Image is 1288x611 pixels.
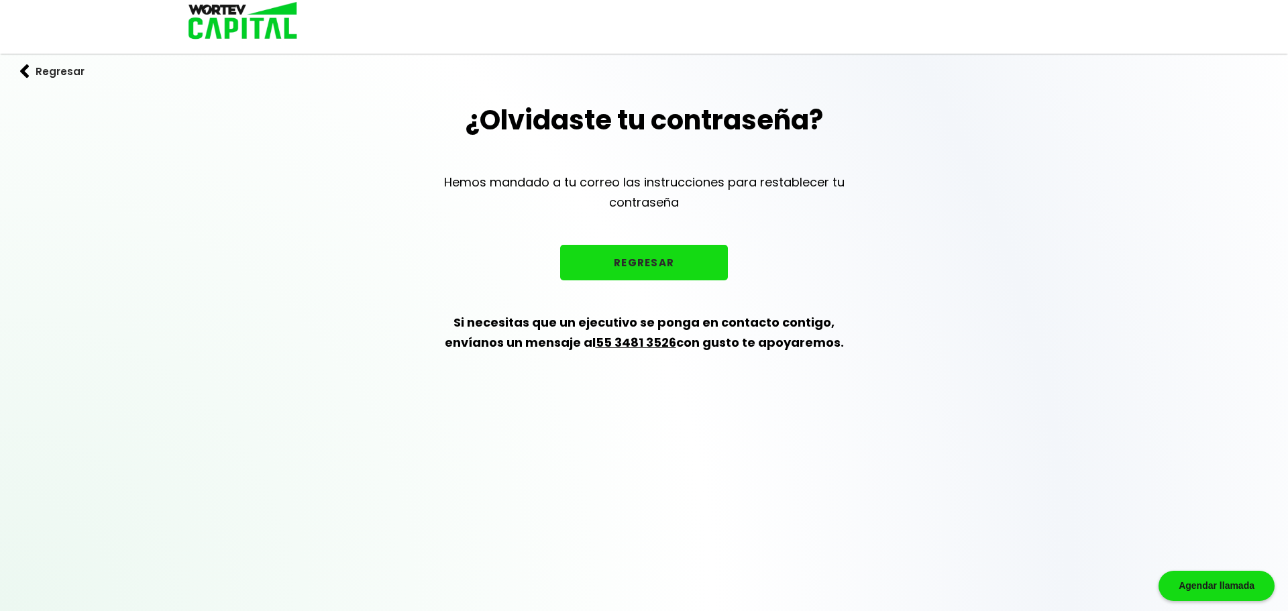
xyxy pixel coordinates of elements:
[1159,571,1275,601] div: Agendar llamada
[466,100,823,140] h1: ¿Olvidaste tu contraseña?
[560,245,728,280] button: REGRESAR
[445,314,844,351] b: Si necesitas que un ejecutivo se ponga en contacto contigo, envíanos un mensaje al con gusto te a...
[443,172,845,213] p: Hemos mandado a tu correo las instrucciones para restablecer tu contraseña
[20,64,30,78] img: flecha izquierda
[596,334,676,351] a: 55 3481 3526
